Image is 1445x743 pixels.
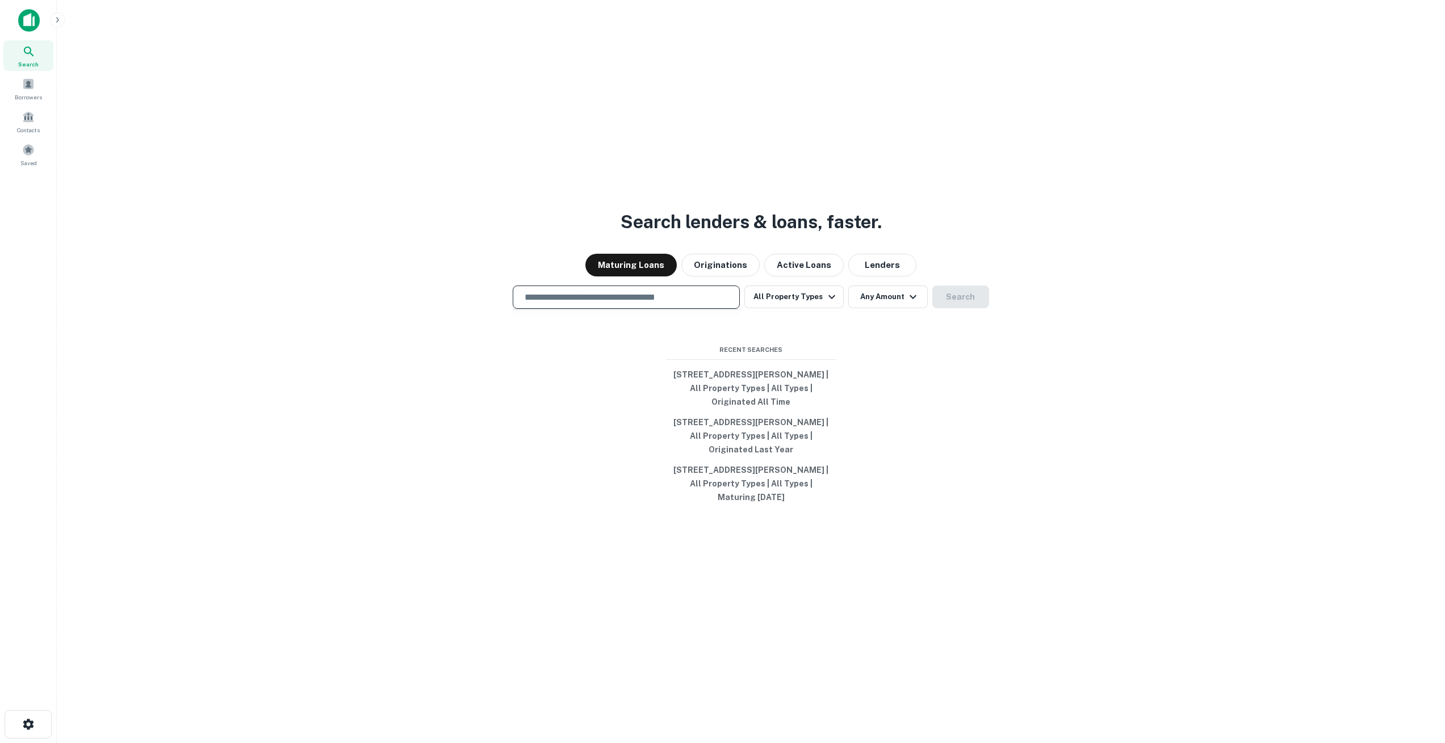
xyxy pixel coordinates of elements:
img: capitalize-icon.png [18,9,40,32]
button: [STREET_ADDRESS][PERSON_NAME] | All Property Types | All Types | Originated All Time [666,364,836,412]
span: Saved [20,158,37,167]
span: Recent Searches [666,345,836,355]
button: [STREET_ADDRESS][PERSON_NAME] | All Property Types | All Types | Originated Last Year [666,412,836,460]
button: Maturing Loans [585,254,677,276]
a: Saved [3,139,53,170]
button: All Property Types [744,286,843,308]
span: Search [18,60,39,69]
h3: Search lenders & loans, faster. [621,208,882,236]
button: Active Loans [764,254,844,276]
a: Search [3,40,53,71]
button: Any Amount [848,286,928,308]
a: Borrowers [3,73,53,104]
span: Borrowers [15,93,42,102]
button: Lenders [848,254,916,276]
span: Contacts [17,125,40,135]
button: Originations [681,254,760,276]
button: [STREET_ADDRESS][PERSON_NAME] | All Property Types | All Types | Maturing [DATE] [666,460,836,507]
a: Contacts [3,106,53,137]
